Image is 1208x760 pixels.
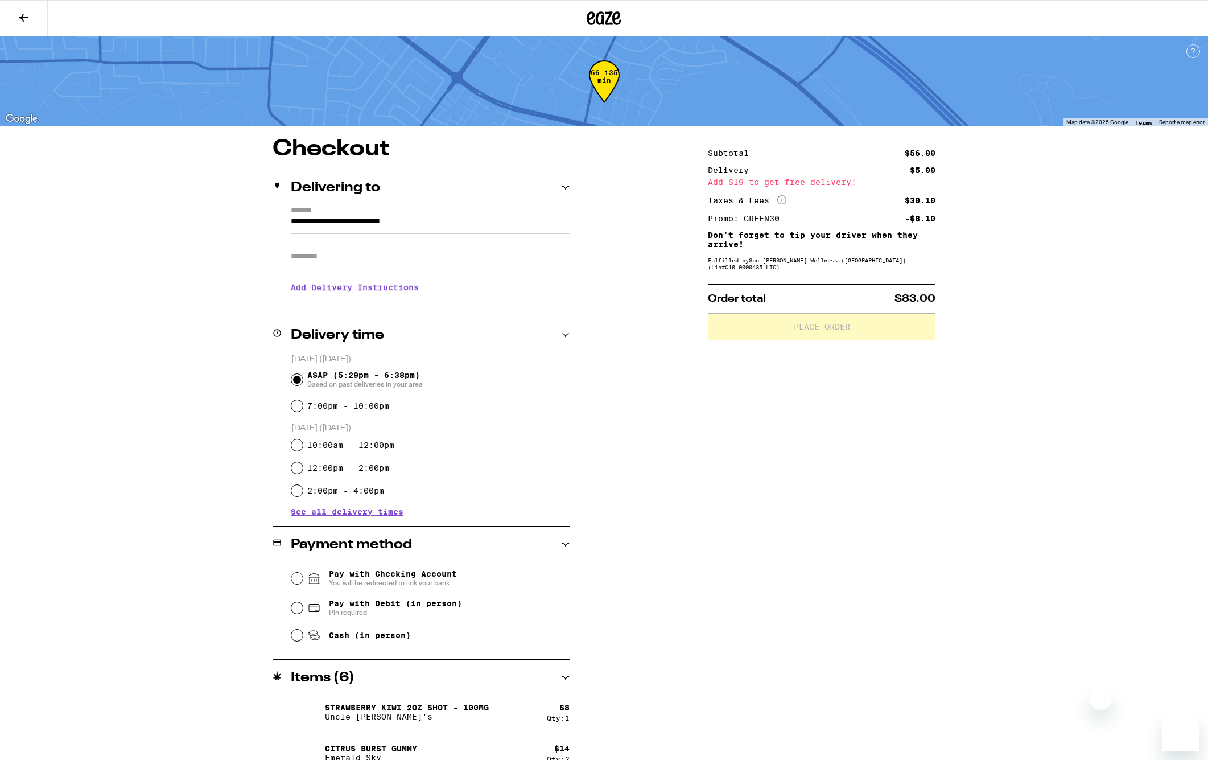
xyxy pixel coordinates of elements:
[325,744,417,753] p: Citrus Burst Gummy
[329,578,457,588] span: You will be redirected to link your bank
[307,371,423,389] span: ASAP (5:29pm - 6:38pm)
[291,423,570,434] p: [DATE] ([DATE])
[329,569,457,588] span: Pay with Checking Account
[905,196,935,204] div: $30.10
[329,608,462,617] span: Pin required
[307,486,384,495] label: 2:00pm - 4:00pm
[708,313,935,340] button: Place Order
[708,231,935,249] p: Don't forget to tip your driver when they arrive!
[1162,714,1199,751] iframe: Button to launch messaging window
[905,149,935,157] div: $56.00
[291,181,380,195] h2: Delivering to
[547,714,570,722] div: Qty: 1
[559,703,570,712] div: $ 8
[291,328,384,342] h2: Delivery time
[291,671,354,685] h2: Items ( 6 )
[307,401,389,410] label: 7:00pm - 10:00pm
[307,380,423,389] span: Based on past deliveries in your area
[708,166,757,174] div: Delivery
[1159,119,1205,125] a: Report a map error
[708,215,788,223] div: Promo: GREEN30
[910,166,935,174] div: $5.00
[794,323,850,331] span: Place Order
[708,149,757,157] div: Subtotal
[325,712,489,721] p: Uncle [PERSON_NAME]'s
[589,69,620,112] div: 66-135 min
[307,441,394,450] label: 10:00am - 12:00pm
[307,463,389,473] label: 12:00pm - 2:00pm
[708,294,766,304] span: Order total
[291,354,570,365] p: [DATE] ([DATE])
[273,138,570,161] h1: Checkout
[291,274,570,301] h3: Add Delivery Instructions
[1066,119,1128,125] span: Map data ©2025 Google
[1089,687,1112,710] iframe: Close message
[291,696,323,728] img: Strawberry Kiwi 2oz Shot - 100mg
[329,631,411,640] span: Cash (in person)
[905,215,935,223] div: -$8.10
[894,294,935,304] span: $83.00
[291,508,403,516] button: See all delivery times
[708,257,935,270] div: Fulfilled by San [PERSON_NAME] Wellness ([GEOGRAPHIC_DATA]) (Lic# C10-0000435-LIC )
[329,599,462,608] span: Pay with Debit (in person)
[325,703,489,712] p: Strawberry Kiwi 2oz Shot - 100mg
[708,178,935,186] div: Add $19 to get free delivery!
[3,112,40,126] img: Google
[708,195,786,206] div: Taxes & Fees
[291,538,412,552] h2: Payment method
[1135,119,1152,126] a: Terms
[291,301,570,310] p: We'll contact you at [PHONE_NUMBER] when we arrive
[554,744,570,753] div: $ 14
[3,112,40,126] a: Open this area in Google Maps (opens a new window)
